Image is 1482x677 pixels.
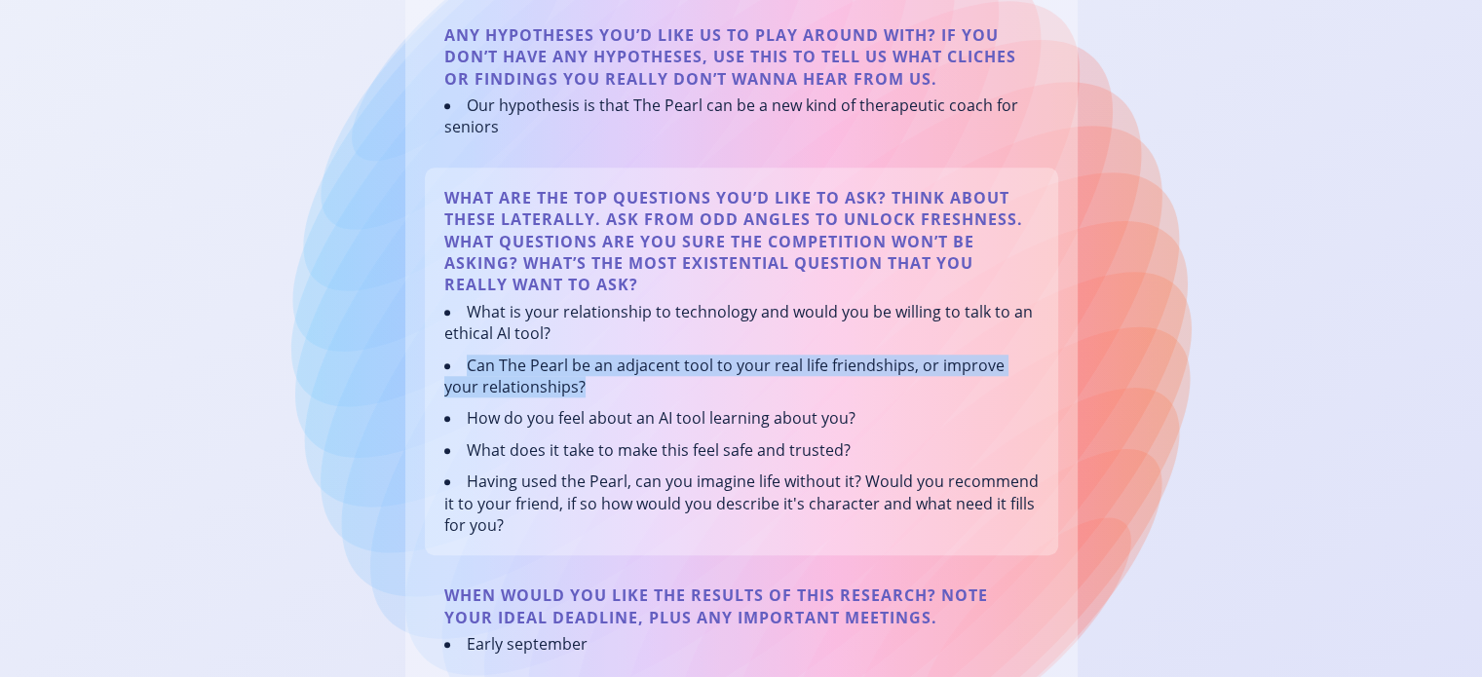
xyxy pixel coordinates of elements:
[444,24,1039,90] p: Any hypotheses you’d like us to play around with? If you don’t have any hypotheses, use this to t...
[444,94,1039,138] li: Our hypothesis is that The Pearl can be a new kind of therapeutic coach for seniors
[444,470,1039,536] li: Having used the Pearl, can you imagine life without it? Would you recommend it to your friend, if...
[444,439,1039,461] li: What does it take to make this feel safe and trusted?
[444,187,1039,296] p: What are the top questions you’d like to ask? Think about these laterally. Ask from odd angles to...
[444,355,1039,398] li: Can The Pearl be an adjacent tool to your real life friendships, or improve your relationships?
[444,301,1039,345] li: What is your relationship to technology and would you be willing to talk to an ethical AI tool?
[444,407,1039,429] li: How do you feel about an AI tool learning about you?
[444,633,588,655] li: Early september
[444,584,1039,628] p: When would you like the results of this research? Note your ideal deadline, plus any important me...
